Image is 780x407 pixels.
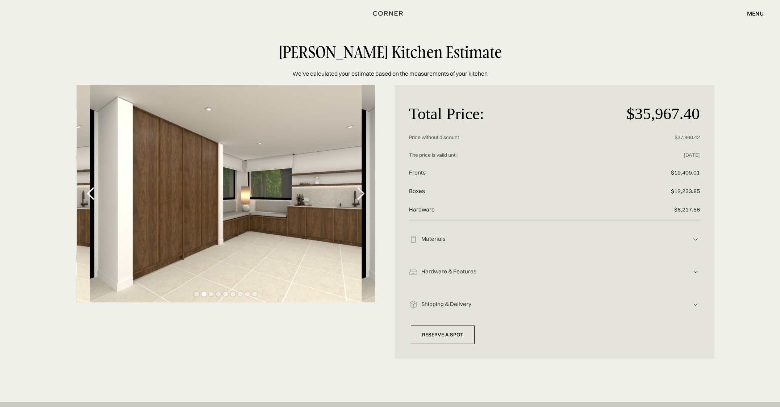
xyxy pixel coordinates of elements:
p: The price is valid until [409,146,603,164]
div: [PERSON_NAME] Kitchen Estimate [197,43,583,60]
div: Show slide 5 of 9 [223,291,228,297]
a: home [359,9,421,18]
div: Show slide 6 of 9 [230,291,235,297]
p: $37,860.42 [603,129,700,146]
p: Fronts [409,164,603,182]
div: Show slide 8 of 9 [245,291,250,297]
p: $12,233.85 [603,182,700,201]
div: previous slide [76,85,105,302]
div: Hardware & Features [418,268,691,276]
div: Show slide 9 of 9 [252,291,257,297]
div: Show slide 2 of 9 [201,291,207,297]
div: Materials [418,235,691,243]
div: next slide [346,85,375,302]
div: Show slide 4 of 9 [216,291,221,297]
p: $19,409.01 [603,164,700,182]
a: Reserve a Spot [411,326,475,344]
div: menu [740,7,764,20]
p: Boxes [409,182,603,201]
p: Total Price: [409,100,603,128]
p: $6,217.56 [603,201,700,219]
div: Shipping & Delivery [418,301,691,308]
p: [DATE] [603,146,700,164]
div: carousel [76,85,375,302]
div: Show slide 7 of 9 [238,291,243,297]
p: Price without discount [409,129,603,146]
p: $35,967.40 [603,100,700,128]
p: Hardware [409,201,603,219]
div: menu [747,11,764,16]
div: Show slide 3 of 9 [209,291,214,297]
p: We’ve calculated your estimate based on the measurements of your kitchen [292,69,488,78]
div: 2 of 9 [76,85,375,302]
div: Show slide 1 of 9 [194,291,199,297]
